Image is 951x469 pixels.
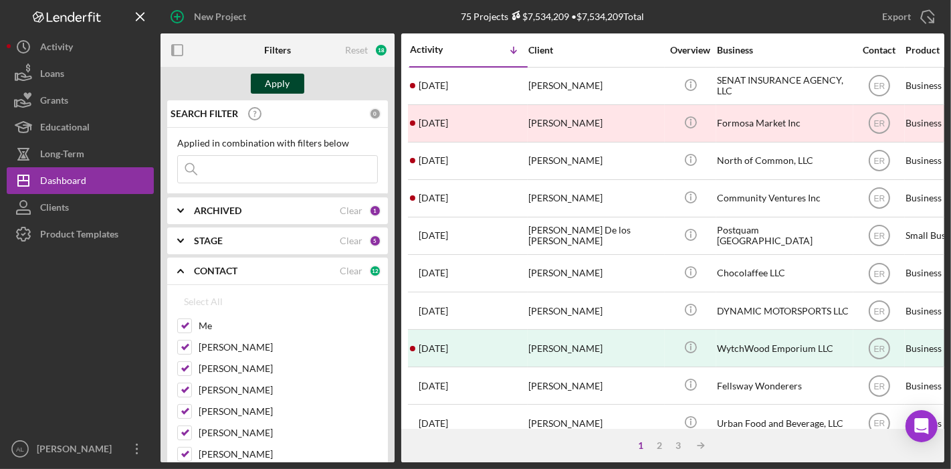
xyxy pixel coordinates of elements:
div: 1 [631,440,650,451]
text: ER [873,344,885,353]
div: Business [717,45,851,56]
time: 2025-07-08 18:12 [419,193,448,203]
button: Clients [7,194,154,221]
button: AL[PERSON_NAME] [7,436,154,462]
div: [PERSON_NAME] [528,106,662,141]
button: Grants [7,87,154,114]
time: 2025-08-11 21:33 [419,155,448,166]
label: Me [199,319,378,333]
div: Educational [40,114,90,144]
button: New Project [161,3,259,30]
b: SEARCH FILTER [171,108,238,119]
button: Long-Term [7,140,154,167]
div: Activity [40,33,73,64]
div: [PERSON_NAME] [528,368,662,403]
div: Fellsway Wonderers [717,368,851,403]
div: Select All [184,288,223,315]
label: [PERSON_NAME] [199,405,378,418]
div: [PERSON_NAME] [528,293,662,329]
text: ER [873,157,885,166]
button: Loans [7,60,154,87]
div: Clear [340,266,362,276]
b: STAGE [194,236,223,246]
div: Dashboard [40,167,86,197]
div: [PERSON_NAME] [528,256,662,291]
div: 75 Projects • $7,534,209 Total [461,11,644,22]
div: 2 [650,440,669,451]
div: [PERSON_NAME] [528,68,662,104]
div: 0 [369,108,381,120]
div: Export [882,3,911,30]
div: [PERSON_NAME] [528,143,662,179]
div: [PERSON_NAME] [33,436,120,466]
b: CONTACT [194,266,237,276]
time: 2025-05-13 19:58 [419,343,448,354]
div: 18 [375,43,388,57]
time: 2025-05-19 21:39 [419,306,448,316]
div: Applied in combination with filters below [177,138,378,149]
label: [PERSON_NAME] [199,426,378,440]
button: Dashboard [7,167,154,194]
time: 2025-04-29 15:14 [419,418,448,429]
div: WytchWood Emporium LLC [717,331,851,366]
div: [PERSON_NAME] [528,331,662,366]
div: Open Intercom Messenger [906,410,938,442]
div: Clear [340,236,362,246]
label: [PERSON_NAME] [199,448,378,461]
time: 2025-06-20 11:17 [419,268,448,278]
div: Clear [340,205,362,216]
button: Select All [177,288,229,315]
div: 12 [369,265,381,277]
b: ARCHIVED [194,205,241,216]
button: Educational [7,114,154,140]
div: Grants [40,87,68,117]
div: Reset [345,45,368,56]
time: 2025-07-04 18:38 [419,230,448,241]
label: [PERSON_NAME] [199,362,378,375]
div: Long-Term [40,140,84,171]
div: Community Ventures Inc [717,181,851,216]
div: Client [528,45,662,56]
div: Contact [854,45,904,56]
time: 2025-04-30 16:10 [419,381,448,391]
text: ER [873,82,885,91]
div: Postquam [GEOGRAPHIC_DATA] [717,218,851,254]
div: $7,534,209 [508,11,569,22]
div: Product Templates [40,221,118,251]
div: Urban Food and Beverage, LLC [717,405,851,441]
button: Apply [251,74,304,94]
div: New Project [194,3,246,30]
text: ER [873,306,885,316]
button: Export [869,3,944,30]
div: North of Common, LLC [717,143,851,179]
div: Loans [40,60,64,90]
div: 1 [369,205,381,217]
div: DYNAMIC MOTORSPORTS LLC [717,293,851,329]
label: [PERSON_NAME] [199,341,378,354]
text: ER [873,119,885,128]
div: 5 [369,235,381,247]
time: 2025-08-21 17:18 [419,118,448,128]
div: Activity [410,44,469,55]
text: ER [873,381,885,391]
div: [PERSON_NAME] [528,181,662,216]
div: [PERSON_NAME] De los [PERSON_NAME] [528,218,662,254]
div: [PERSON_NAME] [528,405,662,441]
button: Product Templates [7,221,154,248]
div: SENAT INSURANCE AGENCY, LLC [717,68,851,104]
div: Apply [266,74,290,94]
text: AL [16,446,24,453]
text: ER [873,194,885,203]
text: ER [873,231,885,241]
div: Chocolaffee LLC [717,256,851,291]
a: Activity [7,33,154,60]
text: ER [873,419,885,428]
div: Overview [665,45,716,56]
